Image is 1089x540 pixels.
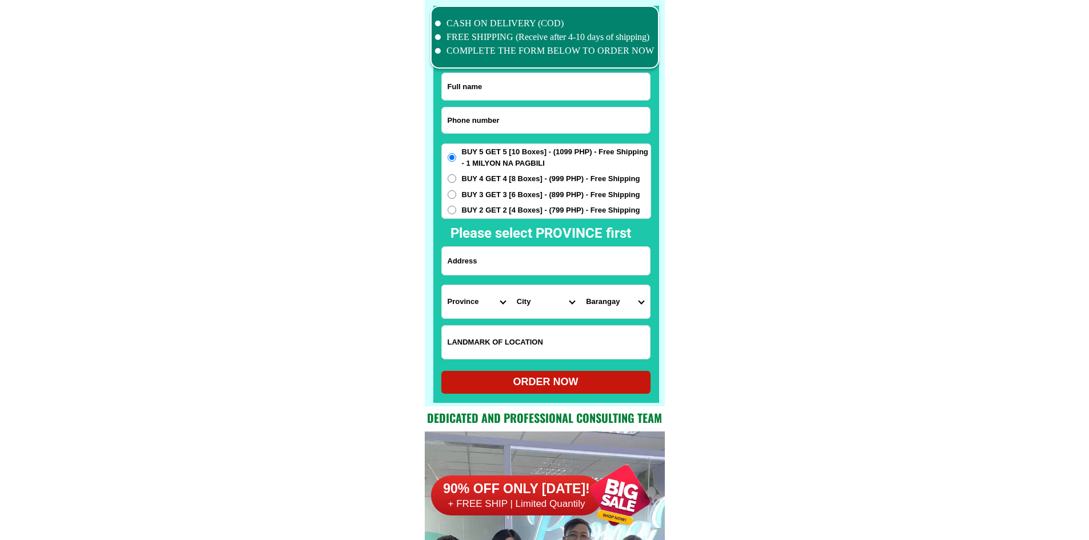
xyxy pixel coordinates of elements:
span: BUY 4 GET 4 [8 Boxes] - (999 PHP) - Free Shipping [462,173,640,185]
input: Input LANDMARKOFLOCATION [442,326,650,359]
li: COMPLETE THE FORM BELOW TO ORDER NOW [435,44,655,58]
span: BUY 3 GET 3 [6 Boxes] - (899 PHP) - Free Shipping [462,189,640,201]
input: BUY 4 GET 4 [8 Boxes] - (999 PHP) - Free Shipping [448,174,456,183]
h2: Please select PROVINCE first [450,223,755,243]
select: Select province [442,285,511,318]
h6: 90% OFF ONLY [DATE]! [431,481,603,498]
li: FREE SHIPPING (Receive after 4-10 days of shipping) [435,30,655,44]
span: BUY 2 GET 2 [4 Boxes] - (799 PHP) - Free Shipping [462,205,640,216]
input: Input address [442,247,650,275]
input: Input full_name [442,73,650,100]
span: BUY 5 GET 5 [10 Boxes] - (1099 PHP) - Free Shipping - 1 MILYON NA PAGBILI [462,146,651,169]
li: CASH ON DELIVERY (COD) [435,17,655,30]
input: BUY 3 GET 3 [6 Boxes] - (899 PHP) - Free Shipping [448,190,456,199]
input: BUY 5 GET 5 [10 Boxes] - (1099 PHP) - Free Shipping - 1 MILYON NA PAGBILI [448,153,456,162]
select: Select commune [580,285,649,318]
input: BUY 2 GET 2 [4 Boxes] - (799 PHP) - Free Shipping [448,206,456,214]
select: Select district [511,285,580,318]
h2: Dedicated and professional consulting team [425,409,665,426]
div: ORDER NOW [441,374,651,390]
input: Input phone_number [442,107,650,133]
h6: + FREE SHIP | Limited Quantily [431,498,603,510]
